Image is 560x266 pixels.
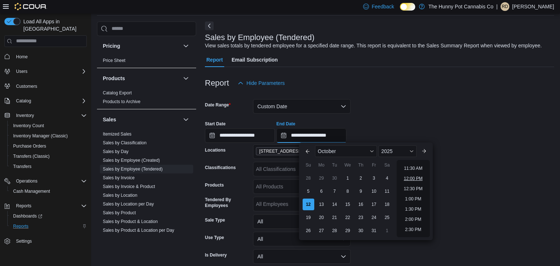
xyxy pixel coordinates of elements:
a: Sales by Product & Location [103,219,158,224]
span: Home [13,52,87,61]
div: day-27 [316,225,327,236]
li: 2:00 PM [402,215,424,224]
span: Sales by Employee (Created) [103,157,160,163]
label: Locations [205,147,226,153]
button: Users [1,66,90,77]
button: All [253,249,351,264]
button: Operations [13,177,40,185]
div: day-2 [355,172,367,184]
div: day-20 [316,212,327,223]
div: Sa [381,159,393,171]
label: End Date [276,121,295,127]
span: Hide Parameters [246,79,285,87]
div: day-15 [342,199,354,210]
button: Next [205,21,214,30]
button: Purchase Orders [7,141,90,151]
div: Products [97,89,196,109]
span: Transfers (Classic) [13,153,50,159]
span: Sales by Invoice [103,175,135,181]
li: 12:00 PM [401,174,425,183]
div: day-22 [342,212,354,223]
div: day-14 [329,199,341,210]
div: Pricing [97,56,196,68]
span: RD [502,2,508,11]
span: Settings [16,238,32,244]
div: day-1 [381,225,393,236]
button: Inventory [1,110,90,121]
h3: Sales [103,116,116,123]
span: Users [13,67,87,76]
button: Operations [1,176,90,186]
a: Dashboards [7,211,90,221]
span: Load All Apps in [GEOGRAPHIC_DATA] [20,18,87,32]
div: day-29 [316,172,327,184]
li: 1:00 PM [402,195,424,203]
button: Next month [418,145,430,157]
li: 3:00 PM [402,235,424,244]
span: Feedback [372,3,394,10]
a: Cash Management [10,187,53,196]
span: Catalog [16,98,31,104]
span: Purchase Orders [10,142,87,150]
li: 11:30 AM [401,164,425,173]
button: Home [1,51,90,62]
button: Previous Month [302,145,314,157]
span: Customers [16,83,37,89]
a: Catalog Export [103,90,132,95]
a: Transfers [10,162,34,171]
div: day-4 [381,172,393,184]
button: Reports [13,202,34,210]
a: Sales by Location [103,193,137,198]
span: Email Subscription [232,52,278,67]
div: day-28 [303,172,314,184]
div: day-29 [342,225,354,236]
a: Sales by Product & Location per Day [103,228,174,233]
span: Itemized Sales [103,131,132,137]
img: Cova [15,3,47,10]
div: day-26 [303,225,314,236]
li: 12:30 PM [401,184,425,193]
span: Inventory Manager (Classic) [10,132,87,140]
span: Transfers [13,164,31,169]
li: 2:30 PM [402,225,424,234]
div: Th [355,159,367,171]
a: Sales by Product [103,210,136,215]
span: Catalog Export [103,90,132,96]
button: Products [182,74,190,83]
a: Sales by Invoice [103,175,135,180]
span: Reports [10,222,87,231]
span: Sales by Product & Location per Day [103,227,174,233]
button: Cash Management [7,186,90,196]
p: [PERSON_NAME] [512,2,554,11]
div: day-24 [368,212,380,223]
button: Inventory [13,111,37,120]
div: day-21 [329,212,341,223]
label: Products [205,182,224,188]
label: Is Delivery [205,252,227,258]
button: Settings [1,236,90,246]
span: Inventory Count [13,123,44,129]
a: Customers [13,82,40,91]
li: 1:30 PM [402,205,424,214]
button: Inventory Manager (Classic) [7,131,90,141]
a: Purchase Orders [10,142,49,150]
span: Users [16,69,27,74]
button: Catalog [13,97,34,105]
span: Inventory [13,111,87,120]
div: day-23 [355,212,367,223]
a: Inventory Manager (Classic) [10,132,71,140]
label: Start Date [205,121,226,127]
a: Sales by Invoice & Product [103,184,155,189]
span: Inventory Manager (Classic) [13,133,68,139]
span: Inventory Count [10,121,87,130]
span: Cash Management [10,187,87,196]
div: Sales [97,130,196,246]
span: Products to Archive [103,99,140,105]
span: Sales by Day [103,149,129,154]
a: Itemized Sales [103,132,132,137]
div: day-30 [355,225,367,236]
button: Inventory Count [7,121,90,131]
span: Sales by Location [103,192,137,198]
